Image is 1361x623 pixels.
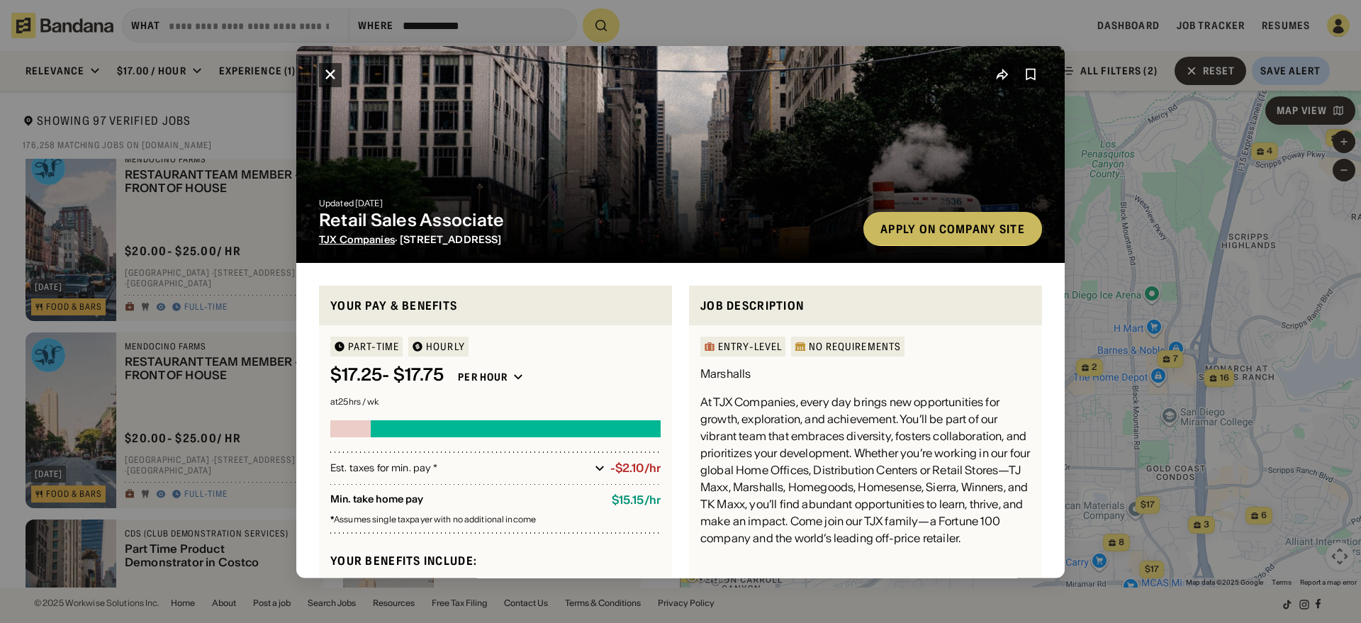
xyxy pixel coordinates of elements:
div: Entry-Level [718,342,782,352]
div: Retail Sales Associate [319,210,852,230]
div: Per hour [458,371,508,383]
div: Part-time [348,342,399,352]
div: Est. taxes for min. pay * [330,461,589,475]
div: at 25 hrs / wk [330,398,661,406]
div: At TJX Companies, every day brings new opportunities for growth, exploration, and achievement. Yo... [700,393,1031,546]
div: Assumes single taxpayer with no additional income [330,515,661,524]
div: HOURLY [426,342,465,352]
div: Job Description [700,296,1031,314]
div: Min. take home pay [330,493,600,507]
div: · [STREET_ADDRESS] [319,233,852,245]
div: Updated [DATE] [319,198,852,207]
div: -$2.10/hr [610,461,661,475]
span: TJX Companies [319,232,395,245]
div: No Requirements [809,342,901,352]
div: $ 15.15 / hr [612,493,661,507]
div: Marshalls [700,365,751,382]
div: Your pay & benefits [330,296,661,314]
div: Your benefits include: [330,553,661,568]
div: $ 17.25 - $17.75 [330,365,444,386]
div: Apply on company site [880,223,1025,234]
